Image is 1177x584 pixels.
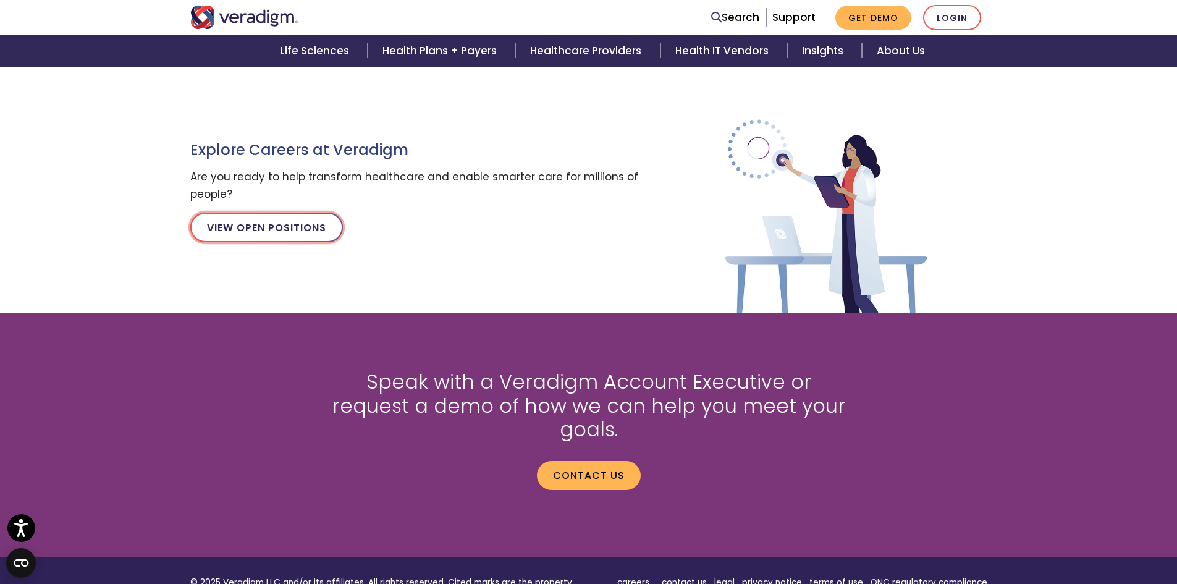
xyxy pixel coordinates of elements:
[862,35,940,67] a: About Us
[660,35,787,67] a: Health IT Vendors
[326,370,851,441] h2: Speak with a Veradigm Account Executive or request a demo of how we can help you meet your goals.
[787,35,862,67] a: Insights
[772,10,816,25] a: Support
[835,6,911,30] a: Get Demo
[6,548,36,578] button: Open CMP widget
[190,169,648,202] p: Are you ready to help transform healthcare and enable smarter care for millions of people?
[711,9,759,26] a: Search
[265,35,368,67] a: Life Sciences
[190,6,298,29] img: Veradigm logo
[537,461,641,489] a: Contact us
[190,142,648,159] h3: Explore Careers at Veradigm
[368,35,515,67] a: Health Plans + Payers
[515,35,660,67] a: Healthcare Providers
[190,213,343,242] a: View Open Positions
[923,5,981,30] a: Login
